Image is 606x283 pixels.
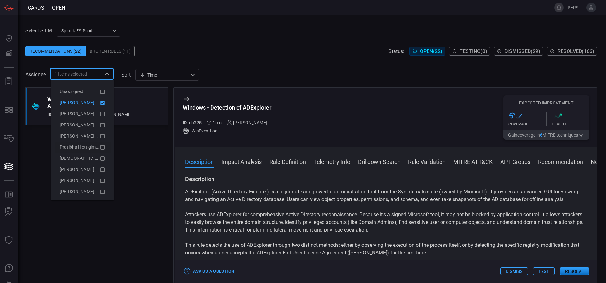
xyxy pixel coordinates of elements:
h3: Description [185,175,587,183]
li: Aravind Chinthala (Myself) [55,97,111,108]
li: Derrick Ferrier [55,119,111,131]
button: MITRE - Detection Posture [1,102,17,118]
span: 6 [540,132,542,138]
span: open [52,5,65,11]
span: [PERSON_NAME] (Myself) [60,100,112,105]
span: Pratibha Hottigimath [60,145,103,150]
div: Broken Rules (11) [86,46,135,56]
span: Assignee [25,71,46,77]
button: Rule Validation [408,158,446,165]
label: Select SIEM [25,28,52,34]
div: Coverage [508,122,546,126]
span: Cards [28,5,44,11]
button: Dismissed(29) [494,47,543,56]
button: Recommendation [538,158,583,165]
div: Windows - Detection of ADExplorer [183,104,272,111]
button: Inventory [1,131,17,146]
span: [PERSON_NAME].[PERSON_NAME] [566,5,584,10]
span: [PERSON_NAME] [60,122,94,127]
button: Ask Us a Question [183,266,236,276]
h5: Expected Improvement [503,100,589,105]
span: [PERSON_NAME] [60,189,94,194]
label: sort [121,72,131,78]
p: This rule detects the use of ADExplorer through two distinct methods: either by observing the exe... [185,241,587,257]
span: 1 Items selected [55,71,87,77]
p: ADExplorer (Active Directory Explorer) is a legitimate and powerful administration tool from the ... [185,188,587,203]
div: Windows - Detection of ADExplorer [47,96,132,109]
span: Aug 10, 2025 9:09 AM [213,120,222,125]
button: ALERT ANALYSIS [1,204,17,219]
li: Mason Brand [55,131,111,142]
button: Description [185,158,214,165]
button: Rule Catalog [1,187,17,202]
span: Unassigned [60,89,84,94]
button: Resolved(166) [547,47,597,56]
button: Impact Analysis [221,158,262,165]
button: Rule Definition [269,158,306,165]
button: Telemetry Info [313,158,350,165]
li: Pratibha Hottigimath [55,142,111,153]
button: MITRE ATT&CK [453,158,493,165]
span: Open ( 22 ) [420,48,442,54]
button: Drilldown Search [358,158,401,165]
li: Andrew Ghobrial [55,108,111,119]
button: APT Groups [500,158,530,165]
div: Health [552,122,589,126]
div: Recommendations (22) [25,46,86,56]
button: Open(22) [409,47,445,56]
div: Time [140,72,189,78]
button: Gaincoverage in6MITRE techniques [503,130,589,140]
button: Resolve [560,267,589,275]
span: [DEMOGRAPHIC_DATA][PERSON_NAME] [60,156,142,161]
button: Dashboard [1,30,17,46]
li: Unassigned [55,86,111,97]
span: [PERSON_NAME] [60,111,94,116]
p: Splunk-ES-Prod [61,28,110,34]
h5: ID: da275 [47,112,66,117]
span: Resolved ( 166 ) [557,48,594,54]
button: Notes [591,158,606,165]
li: eric coffy [55,186,111,197]
div: [PERSON_NAME] [227,120,267,125]
div: WinEventLog [183,128,272,134]
button: Threat Intelligence [1,232,17,248]
li: drew garthe [55,175,111,186]
span: [PERSON_NAME] Brand [60,133,108,138]
button: Close [103,70,111,78]
span: Dismissed ( 29 ) [504,48,540,54]
h5: ID: da275 [183,120,202,125]
span: [PERSON_NAME] [60,178,94,183]
p: Attackers use ADExplorer for comprehensive Active Directory reconnaissance. Because it's a signed... [185,211,587,234]
span: [PERSON_NAME] [60,167,94,172]
li: Vedang Ranmale [55,153,111,164]
button: Ask Us A Question [1,261,17,276]
button: Cards [1,159,17,174]
button: Test [533,267,555,275]
span: Testing ( 0 ) [460,48,487,54]
button: Dismiss [500,267,528,275]
button: Reports [1,74,17,89]
span: Status: [388,48,404,54]
li: bob blake [55,164,111,175]
button: Testing(0) [449,47,490,56]
button: Detections [1,46,17,61]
